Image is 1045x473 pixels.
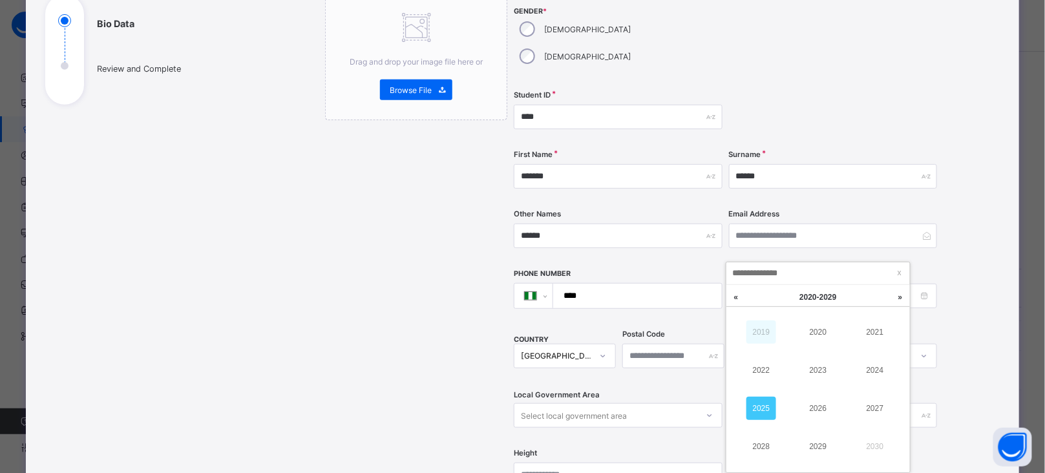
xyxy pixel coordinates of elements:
a: 2025 [746,397,776,420]
td: 2020 [790,313,847,351]
div: Select local government area [521,403,627,428]
a: 2030 [860,435,890,458]
a: 2022 [746,359,776,382]
span: Local Government Area [514,390,600,399]
span: Gender [514,7,722,16]
label: Student ID [514,90,551,100]
span: COUNTRY [514,335,549,344]
td: 2028 [733,428,790,466]
td: 2023 [790,351,847,389]
label: Email Address [729,209,780,218]
label: Height [514,448,537,457]
a: Last decade [726,285,746,310]
a: 2029 [803,435,833,458]
span: Browse File [390,85,432,95]
label: Surname [729,150,761,159]
a: 2020-2029 [760,285,876,310]
td: 2027 [847,390,903,428]
td: 2024 [847,351,903,389]
button: Open asap [993,428,1032,467]
a: 2020 [803,321,833,344]
td: 2029 [790,428,847,466]
a: 2027 [860,397,890,420]
label: Postal Code [622,330,665,339]
td: 2030 [847,428,903,466]
a: 2019 [746,321,776,344]
td: 2021 [847,313,903,351]
a: 2023 [803,359,833,382]
a: 2021 [860,321,890,344]
td: 2026 [790,390,847,428]
span: Drag and drop your image file here or [350,57,483,67]
a: Next decade [891,285,910,310]
label: [DEMOGRAPHIC_DATA] [544,52,631,61]
td: 2022 [733,351,790,389]
span: 2020 - 2029 [799,293,836,302]
label: Phone Number [514,269,571,278]
a: 2024 [860,359,890,382]
a: 2026 [803,397,833,420]
div: [GEOGRAPHIC_DATA] [521,352,592,361]
label: [DEMOGRAPHIC_DATA] [544,25,631,34]
td: 2019 [733,313,790,351]
td: 2025 [733,390,790,428]
label: Other Names [514,209,561,218]
label: First Name [514,150,553,159]
a: 2028 [746,435,776,458]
